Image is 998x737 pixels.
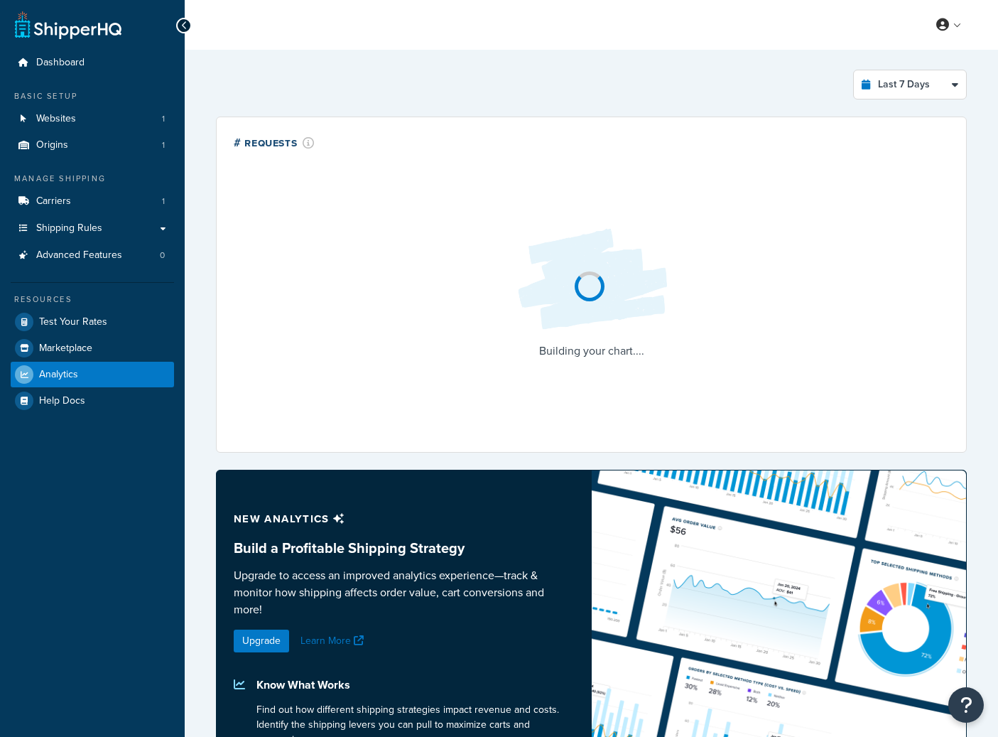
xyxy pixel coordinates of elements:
a: Carriers1 [11,188,174,215]
a: Origins1 [11,132,174,158]
span: Help Docs [39,395,85,407]
a: Websites1 [11,106,174,132]
a: Dashboard [11,50,174,76]
div: Resources [11,294,174,306]
span: Analytics [39,369,78,381]
h3: Build a Profitable Shipping Strategy [234,540,575,556]
div: # Requests [234,134,315,151]
button: Open Resource Center [948,687,984,723]
span: Advanced Features [36,249,122,262]
p: Know What Works [256,675,575,695]
li: Websites [11,106,174,132]
span: 1 [162,113,165,125]
p: Building your chart.... [506,341,677,361]
li: Advanced Features [11,242,174,269]
a: Shipping Rules [11,215,174,242]
div: Manage Shipping [11,173,174,185]
p: Upgrade to access an improved analytics experience—track & monitor how shipping affects order val... [234,567,575,618]
li: Origins [11,132,174,158]
a: Advanced Features0 [11,242,174,269]
a: Upgrade [234,630,289,652]
a: Analytics [11,362,174,387]
span: Dashboard [36,57,85,69]
a: Test Your Rates [11,309,174,335]
span: Test Your Rates [39,316,107,328]
span: Shipping Rules [36,222,102,235]
img: Loading... [506,217,677,341]
span: Marketplace [39,343,92,355]
a: Learn More [300,633,367,648]
p: New analytics [234,509,575,529]
li: Carriers [11,188,174,215]
a: Help Docs [11,388,174,414]
span: Carriers [36,195,71,208]
span: 0 [160,249,165,262]
a: Marketplace [11,335,174,361]
span: Origins [36,139,68,151]
span: 1 [162,139,165,151]
span: 1 [162,195,165,208]
span: Websites [36,113,76,125]
div: Basic Setup [11,90,174,102]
